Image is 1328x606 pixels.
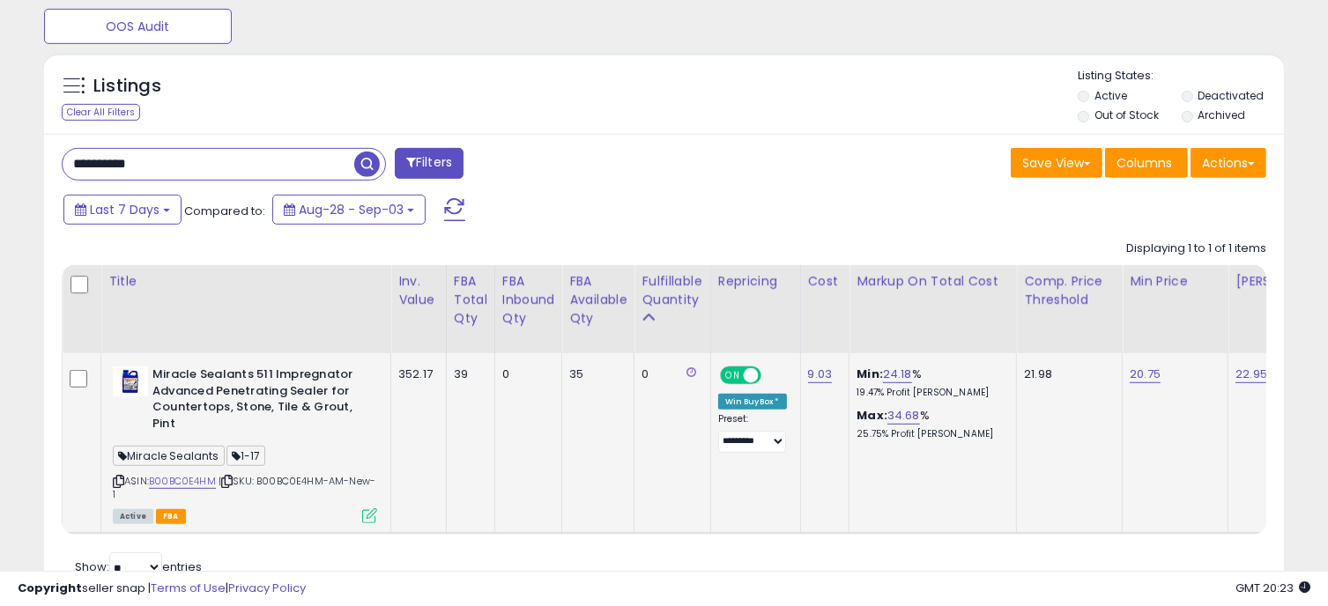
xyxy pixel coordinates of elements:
span: Last 7 Days [90,201,160,218]
div: Markup on Total Cost [857,272,1009,291]
span: Columns [1117,154,1172,172]
div: Preset: [718,413,787,453]
div: FBA Total Qty [454,272,487,328]
button: Save View [1011,148,1102,178]
a: 34.68 [887,407,920,425]
a: 22.95 [1235,366,1267,383]
label: Out of Stock [1094,107,1159,122]
span: | SKU: B00BC0E4HM-AM-New-1 [113,474,375,500]
div: 352.17 [398,366,433,382]
span: FBA [156,509,186,524]
div: Cost [808,272,842,291]
div: Displaying 1 to 1 of 1 items [1126,240,1266,257]
div: Repricing [718,272,793,291]
a: Terms of Use [151,580,226,596]
div: Inv. value [398,272,439,309]
div: Clear All Filters [62,104,140,121]
button: Last 7 Days [63,195,182,225]
button: Aug-28 - Sep-03 [272,195,426,225]
a: Privacy Policy [228,580,306,596]
span: Compared to: [184,203,265,219]
div: 39 [454,366,481,382]
button: Columns [1105,148,1188,178]
div: Win BuyBox * [718,394,787,410]
img: 411ld3yl0iL._SL40_.jpg [113,366,148,396]
p: 25.75% Profit [PERSON_NAME] [857,428,1003,440]
strong: Copyright [18,580,82,596]
span: ON [722,368,744,383]
a: B00BC0E4HM [149,474,216,489]
div: seller snap | | [18,580,306,597]
th: The percentage added to the cost of goods (COGS) that forms the calculator for Min & Max prices. [849,265,1017,353]
button: Actions [1191,148,1266,178]
span: All listings currently available for purchase on Amazon [113,509,153,524]
label: Deactivated [1198,88,1265,103]
button: OOS Audit [44,9,232,44]
div: 0 [502,366,549,382]
button: Filters [395,148,464,179]
a: 20.75 [1130,366,1161,383]
label: Archived [1198,107,1246,122]
div: % [857,408,1003,440]
span: OFF [758,368,786,383]
div: Comp. Price Threshold [1024,272,1115,309]
b: Max: [857,407,887,424]
div: ASIN: [113,366,377,521]
div: Fulfillable Quantity [642,272,702,309]
span: 2025-09-11 20:23 GMT [1235,580,1310,596]
a: 9.03 [808,366,833,383]
span: 1-17 [226,446,266,466]
label: Active [1094,88,1127,103]
p: 19.47% Profit [PERSON_NAME] [857,387,1003,399]
div: % [857,366,1003,399]
div: FBA inbound Qty [502,272,555,328]
div: 21.98 [1024,366,1109,382]
a: 24.18 [883,366,912,383]
div: Title [108,272,383,291]
span: Aug-28 - Sep-03 [299,201,404,218]
span: Miracle Sealants [113,446,225,466]
div: 0 [642,366,696,382]
div: 35 [569,366,620,382]
h5: Listings [93,74,161,99]
b: Min: [857,366,883,382]
p: Listing States: [1078,68,1284,85]
b: Miracle Sealants 511 Impregnator Advanced Penetrating Sealer for Countertops, Stone, Tile & Grout... [152,366,367,436]
div: FBA Available Qty [569,272,627,328]
div: Min Price [1130,272,1220,291]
